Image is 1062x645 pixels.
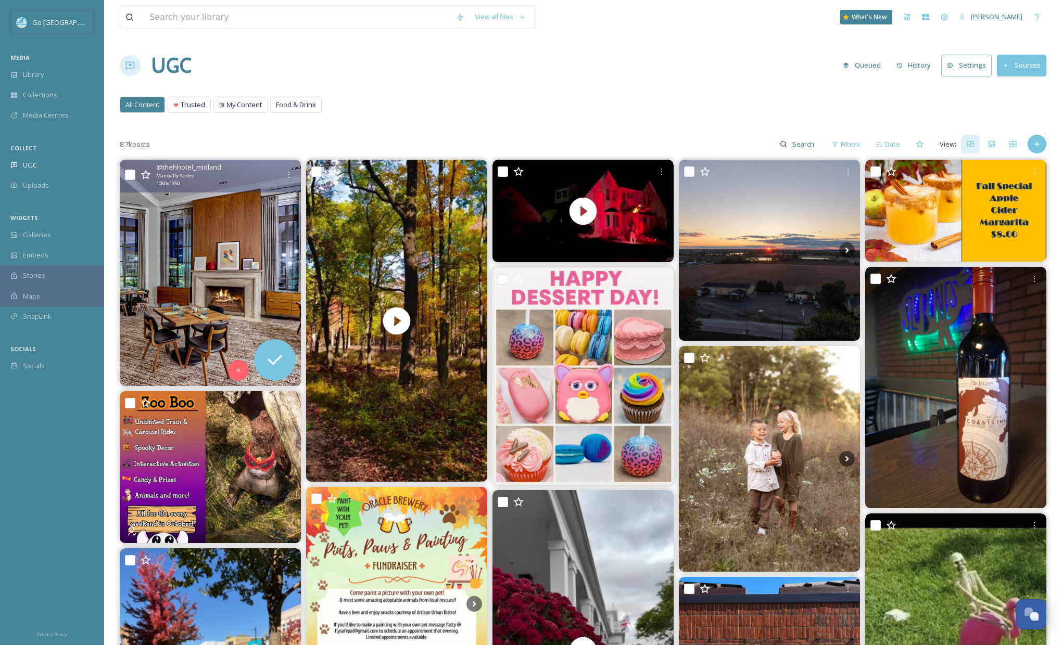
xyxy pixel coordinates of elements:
img: thumbnail [492,160,674,262]
span: Filters [841,139,860,149]
button: Settings [941,55,992,76]
span: Media Centres [23,110,69,120]
span: Trusted [181,100,205,110]
span: Go [GEOGRAPHIC_DATA] [32,17,109,27]
span: Maps [23,291,40,301]
span: Manually Added [156,172,195,179]
span: Stories [23,270,45,280]
a: [PERSON_NAME] [954,7,1028,27]
a: Queued [838,55,891,75]
button: History [891,55,937,75]
span: Galleries [23,230,51,240]
img: Well, fall has been in full swing and I’m waaay behind on getting things off of my hard drive and... [679,346,860,572]
span: View: [940,139,956,149]
span: SnapLink [23,312,52,321]
input: Search [787,134,821,154]
button: Sources [997,55,1046,76]
span: Food & Drink [276,100,316,110]
img: We are happy to announce we are now serving St Julian's Red Coastline! Coastline is a lightly oak... [865,267,1046,508]
span: [PERSON_NAME] [971,12,1022,21]
span: 8.7k posts [120,139,150,149]
span: UGC [23,160,37,170]
span: Library [23,70,44,80]
span: WIDGETS [10,214,38,222]
img: If loving dessert is wrong… we don’t wanna be right 😋 Happy National Dessert Day from your SugarH... [492,267,674,485]
img: thumbnail [306,160,487,482]
span: Date [885,139,900,149]
span: Uploads [23,180,49,190]
span: 1080 x 1350 [156,180,180,187]
span: SOCIALS [10,345,36,353]
span: COLLECT [10,144,37,152]
span: Privacy Policy [37,631,67,638]
a: What's New [840,10,892,24]
img: GoGreatLogo_MISkies_RegionalTrails%20%281%29.png [17,17,27,28]
span: Embeds [23,250,48,260]
span: Socials [23,361,45,371]
a: History [891,55,942,75]
img: 🎃 Hello ghouls and goblins! It's Evie here, or in this case Super Otter! I grabbed one of the zoo... [120,391,301,543]
a: View all files [470,7,530,27]
span: MEDIA [10,54,30,61]
button: Queued [838,55,886,75]
span: All Content [125,100,159,110]
video: Showcasing spooky homes in the Halloween season! One location at a time. #hauntedsaginaw #stevesh... [492,160,674,262]
input: Search your library [144,6,451,29]
video: Tobico Marsh colors are starting to pop!! [306,160,487,482]
button: Open Chat [1016,599,1046,629]
a: Settings [941,55,997,76]
img: New Drone having a blast with it no edit no filters just a badass little drone #dji #djimini5pro ... [679,160,860,341]
img: 🍎🍂 FALL DRINK SPECIAL! 🍂🍎 ✨🍸 Apple Cider Margarita 🍸✨ A seasonal twist on a classic - house tequi... [865,160,1046,262]
span: @ thehhotel_midland [156,162,221,172]
span: My Content [226,100,262,110]
span: Collections [23,90,57,100]
a: Privacy Policy [37,627,67,640]
a: UGC [151,50,192,81]
img: Host your next dinner party in one of our private dining spaces at ONe eighteen, where a cozy amb... [120,160,301,386]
